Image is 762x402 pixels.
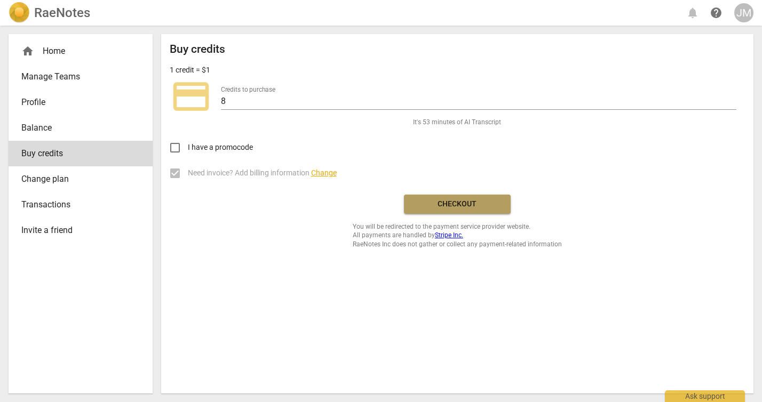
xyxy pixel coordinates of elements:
[21,45,34,58] span: home
[21,70,131,83] span: Manage Teams
[707,3,726,22] a: Help
[710,6,723,19] span: help
[21,173,131,186] span: Change plan
[170,43,225,56] h2: Buy credits
[734,3,753,22] button: JM
[21,198,131,211] span: Transactions
[9,2,30,23] img: Logo
[412,199,502,210] span: Checkout
[9,64,153,90] a: Manage Teams
[9,141,153,166] a: Buy credits
[21,45,131,58] div: Home
[9,2,90,23] a: LogoRaeNotes
[170,65,210,76] p: 1 credit = $1
[9,90,153,115] a: Profile
[170,75,212,118] span: credit_card
[9,218,153,243] a: Invite a friend
[9,38,153,64] div: Home
[34,5,90,20] h2: RaeNotes
[21,224,131,237] span: Invite a friend
[413,118,501,127] span: It's 53 minutes of AI Transcript
[188,142,253,153] span: I have a promocode
[21,96,131,109] span: Profile
[353,222,562,249] span: You will be redirected to the payment service provider website. All payments are handled by RaeNo...
[9,192,153,218] a: Transactions
[188,167,337,179] span: Need invoice? Add billing information
[311,168,337,177] span: Change
[404,195,511,214] button: Checkout
[9,166,153,192] a: Change plan
[435,231,463,239] a: Stripe Inc.
[221,86,275,93] label: Credits to purchase
[21,147,131,160] span: Buy credits
[9,115,153,141] a: Balance
[21,122,131,134] span: Balance
[665,390,745,402] div: Ask support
